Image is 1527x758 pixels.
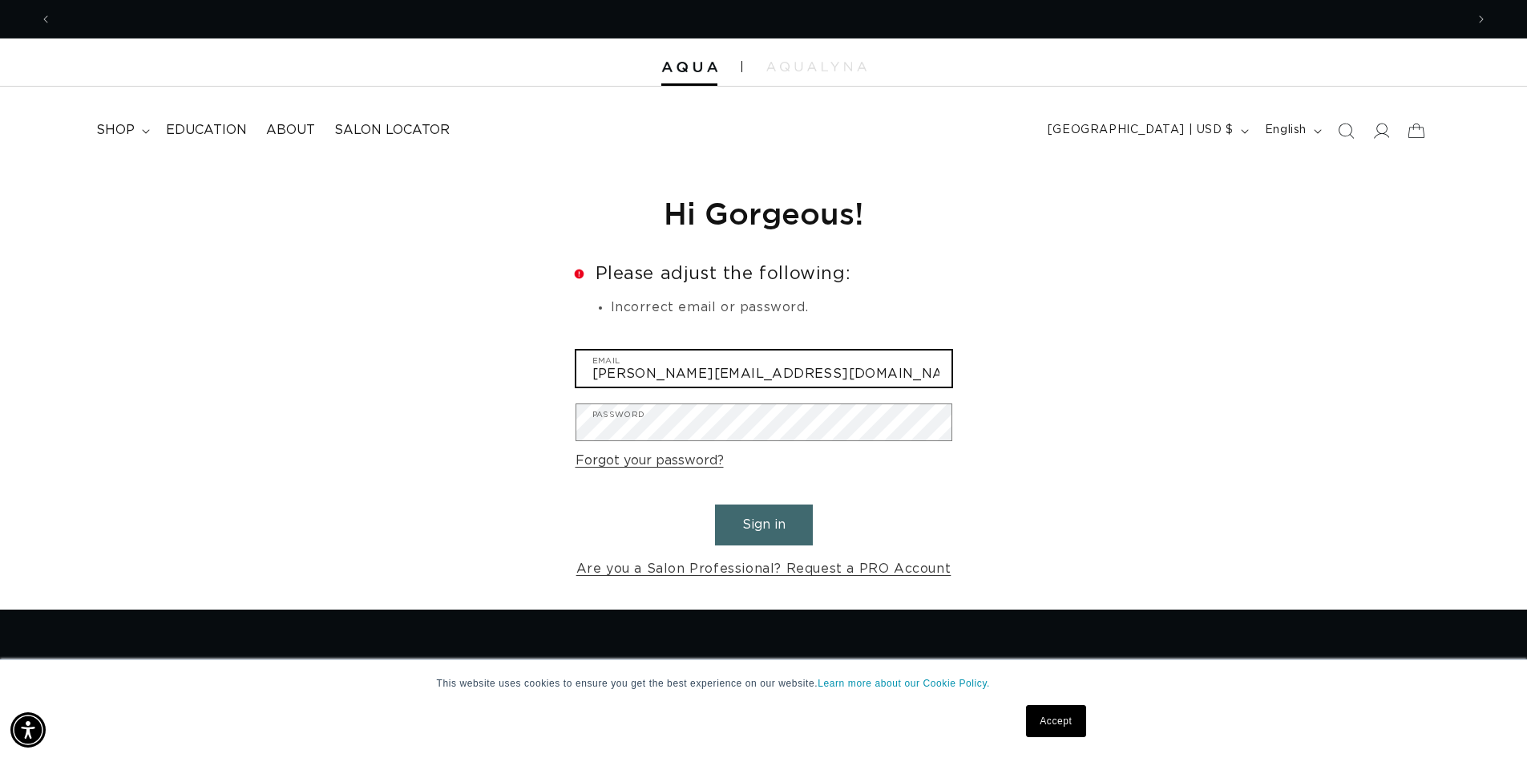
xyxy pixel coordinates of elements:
[334,122,450,139] span: Salon Locator
[576,351,951,387] input: Email
[576,557,951,581] a: Are you a Salon Professional? Request a PRO Account
[325,112,459,148] a: Salon Locator
[715,505,813,545] button: Sign in
[10,712,46,748] div: Accessibility Menu
[661,62,717,73] img: Aqua Hair Extensions
[1255,116,1328,146] button: English
[166,122,247,139] span: Education
[1464,4,1499,34] button: Next announcement
[576,193,952,233] h1: Hi Gorgeous!
[1026,705,1085,737] a: Accept
[576,449,724,472] a: Forgot your password?
[437,676,1091,691] p: This website uses cookies to ensure you get the best experience on our website.
[1314,585,1527,758] iframe: Chat Widget
[611,298,952,318] li: Incorrect email or password.
[1048,122,1234,139] span: [GEOGRAPHIC_DATA] | USD $
[156,112,257,148] a: Education
[1328,113,1363,148] summary: Search
[1265,122,1307,139] span: English
[818,678,990,689] a: Learn more about our Cookie Policy.
[1038,116,1255,146] button: [GEOGRAPHIC_DATA] | USD $
[576,265,952,282] h2: Please adjust the following:
[257,112,325,148] a: About
[87,112,156,148] summary: shop
[766,62,867,71] img: aqualyna.com
[266,122,315,139] span: About
[96,122,135,139] span: shop
[28,4,63,34] button: Previous announcement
